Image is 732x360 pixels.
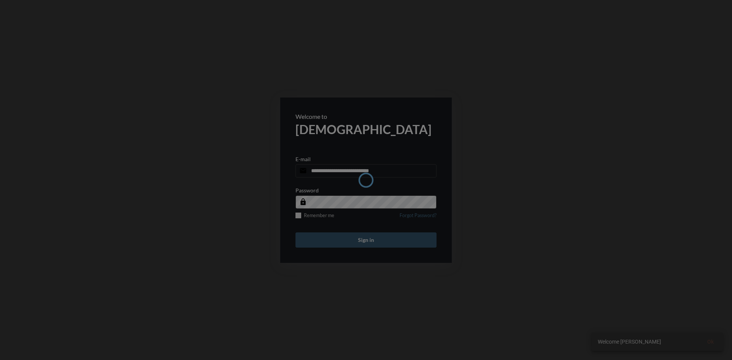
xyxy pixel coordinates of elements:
[295,113,437,120] p: Welcome to
[295,232,437,248] button: Sign in
[400,213,437,223] a: Forgot Password?
[295,187,319,194] p: Password
[295,122,437,137] h2: [DEMOGRAPHIC_DATA]
[295,213,334,218] label: Remember me
[598,338,661,346] span: Welcome [PERSON_NAME]
[295,156,311,162] p: E-mail
[707,339,714,345] span: Ok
